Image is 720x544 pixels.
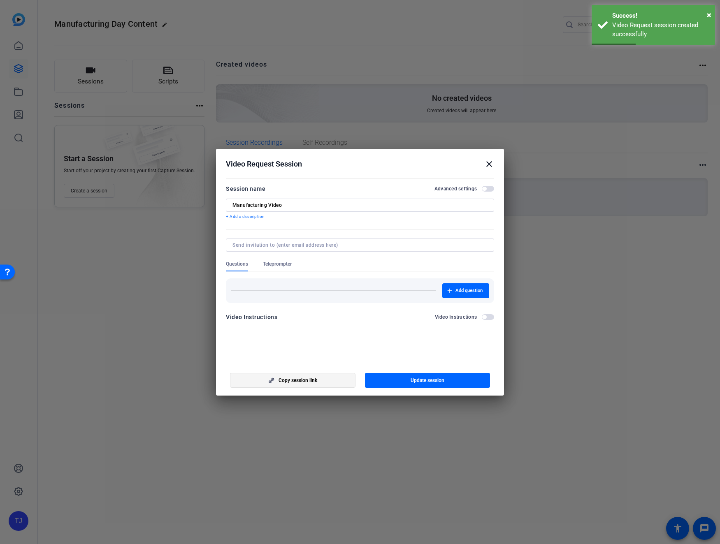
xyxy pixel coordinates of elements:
span: Questions [226,261,248,267]
button: Add question [442,283,489,298]
button: Copy session link [230,373,355,388]
button: Close [707,9,711,21]
h2: Advanced settings [434,185,477,192]
div: Success! [612,11,709,21]
p: + Add a description [226,213,494,220]
button: Update session [365,373,490,388]
span: Teleprompter [263,261,292,267]
h2: Video Instructions [435,314,477,320]
div: Video Instructions [226,312,277,322]
div: Video Request Session [226,159,494,169]
input: Send invitation to (enter email address here) [232,242,484,248]
span: × [707,10,711,20]
input: Enter Session Name [232,202,488,208]
div: Session name [226,184,265,194]
div: Video Request session created successfully [612,21,709,39]
span: Copy session link [279,377,317,384]
span: Add question [455,287,483,294]
mat-icon: close [484,159,494,169]
span: Update session [411,377,444,384]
